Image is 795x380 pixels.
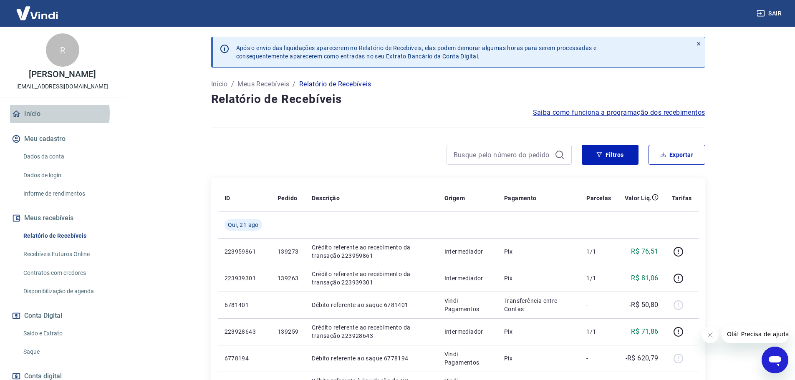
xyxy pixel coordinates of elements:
p: ID [225,194,230,202]
a: Meus Recebíveis [237,79,289,89]
p: Pagamento [504,194,537,202]
a: Contratos com credores [20,264,115,282]
p: / [293,79,295,89]
p: Crédito referente ao recebimento da transação 223939301 [312,270,431,287]
img: Vindi [10,0,64,26]
span: Qui, 21 ago [228,221,259,229]
iframe: Fechar mensagem [702,327,719,343]
p: 1/1 [586,247,611,256]
p: Pix [504,247,573,256]
button: Exportar [649,145,705,165]
input: Busque pelo número do pedido [454,148,551,161]
p: R$ 76,51 [631,247,658,257]
a: Início [211,79,228,89]
p: - [586,354,611,362]
a: Saiba como funciona a programação dos recebimentos [533,108,705,118]
p: -R$ 50,80 [629,300,659,310]
a: Início [10,105,115,123]
p: 223928643 [225,327,264,336]
button: Sair [755,6,785,21]
p: Intermediador [444,247,491,256]
p: Crédito referente ao recebimento da transação 223959861 [312,243,431,260]
a: Disponibilização de agenda [20,283,115,300]
p: Intermediador [444,327,491,336]
p: 223959861 [225,247,264,256]
p: Tarifas [672,194,692,202]
p: -R$ 620,79 [626,353,659,363]
span: Olá! Precisa de ajuda? [5,6,70,13]
p: Pix [504,327,573,336]
p: - [586,301,611,309]
p: Vindi Pagamentos [444,297,491,313]
p: [PERSON_NAME] [29,70,96,79]
p: Parcelas [586,194,611,202]
p: Débito referente ao saque 6778194 [312,354,431,362]
p: Após o envio das liquidações aparecerem no Relatório de Recebíveis, elas podem demorar algumas ho... [236,44,597,60]
p: 223939301 [225,274,264,282]
button: Conta Digital [10,307,115,325]
p: 139259 [278,327,298,336]
a: Relatório de Recebíveis [20,227,115,244]
p: Crédito referente ao recebimento da transação 223928643 [312,323,431,340]
button: Filtros [582,145,639,165]
p: Débito referente ao saque 6781401 [312,301,431,309]
a: Informe de rendimentos [20,185,115,202]
p: Vindi Pagamentos [444,350,491,367]
p: 139273 [278,247,298,256]
p: 1/1 [586,274,611,282]
p: Descrição [312,194,340,202]
p: Valor Líq. [625,194,652,202]
h4: Relatório de Recebíveis [211,91,705,108]
button: Meus recebíveis [10,209,115,227]
a: Dados de login [20,167,115,184]
iframe: Botão para abrir a janela de mensagens [762,347,788,373]
p: Relatório de Recebíveis [299,79,371,89]
p: R$ 81,06 [631,273,658,283]
p: Transferência entre Contas [504,297,573,313]
a: Saque [20,343,115,360]
p: Origem [444,194,465,202]
a: Recebíveis Futuros Online [20,246,115,263]
a: Saldo e Extrato [20,325,115,342]
p: 1/1 [586,327,611,336]
p: [EMAIL_ADDRESS][DOMAIN_NAME] [16,82,109,91]
iframe: Mensagem da empresa [722,325,788,343]
p: 6781401 [225,301,264,309]
p: 139263 [278,274,298,282]
p: Pix [504,274,573,282]
p: Pedido [278,194,297,202]
p: / [231,79,234,89]
p: Pix [504,354,573,362]
button: Meu cadastro [10,130,115,148]
div: R [46,33,79,67]
p: 6778194 [225,354,264,362]
p: Intermediador [444,274,491,282]
p: R$ 71,86 [631,327,658,337]
a: Dados da conta [20,148,115,165]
